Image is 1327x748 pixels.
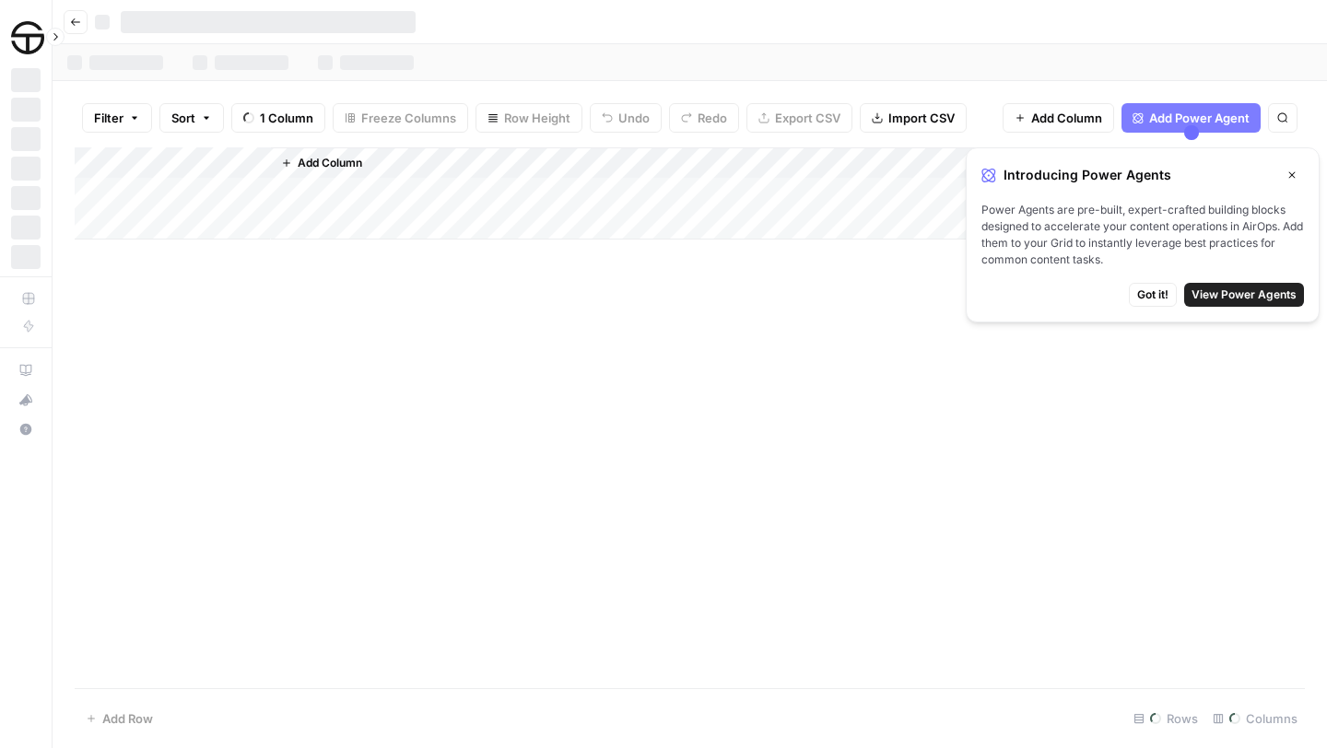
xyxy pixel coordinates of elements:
[75,704,164,733] button: Add Row
[504,109,570,127] span: Row Height
[1121,103,1261,133] button: Add Power Agent
[260,109,313,127] span: 1 Column
[775,109,840,127] span: Export CSV
[476,103,582,133] button: Row Height
[361,109,456,127] span: Freeze Columns
[11,385,41,415] button: What's new?
[12,386,40,414] div: What's new?
[171,109,195,127] span: Sort
[102,709,153,728] span: Add Row
[94,109,123,127] span: Filter
[333,103,468,133] button: Freeze Columns
[618,109,650,127] span: Undo
[1137,286,1168,303] span: Got it!
[1184,283,1304,307] button: View Power Agents
[1192,286,1297,303] span: View Power Agents
[1003,103,1114,133] button: Add Column
[82,103,152,133] button: Filter
[1129,283,1177,307] button: Got it!
[298,155,362,171] span: Add Column
[11,415,41,444] button: Help + Support
[669,103,739,133] button: Redo
[888,109,955,127] span: Import CSV
[1205,704,1305,733] div: Columns
[981,163,1304,187] div: Introducing Power Agents
[231,103,325,133] button: 1 Column
[11,15,41,61] button: Workspace: SimpleTire
[590,103,662,133] button: Undo
[11,21,44,54] img: SimpleTire Logo
[1031,109,1102,127] span: Add Column
[159,103,224,133] button: Sort
[11,356,41,385] a: AirOps Academy
[860,103,967,133] button: Import CSV
[981,202,1304,268] span: Power Agents are pre-built, expert-crafted building blocks designed to accelerate your content op...
[1126,704,1205,733] div: Rows
[746,103,852,133] button: Export CSV
[698,109,727,127] span: Redo
[1149,109,1250,127] span: Add Power Agent
[274,151,370,175] button: Add Column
